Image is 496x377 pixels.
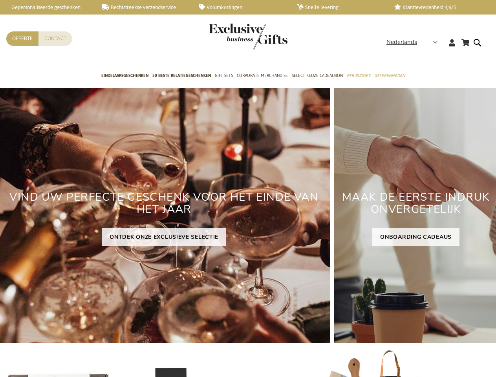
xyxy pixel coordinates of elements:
span: Select Keuze Cadeaubon [292,71,343,80]
a: Klanttevredenheid 4,6/5 [394,4,480,11]
a: Offerte [6,31,38,46]
span: Gelegenheden [374,71,405,80]
a: Contact [38,31,72,46]
a: 50 beste relatiegeschenken [152,66,211,86]
span: Nederlands [386,38,417,47]
a: ONTDEK ONZE EXCLUSIEVE SELECTIE [102,228,226,246]
span: 50 beste relatiegeschenken [152,71,211,80]
a: Rechtstreekse verzendservice [102,4,187,11]
span: Corporate Merchandise [237,71,288,80]
img: Exclusive Business gifts logo [209,24,287,49]
a: Volumkortingen [199,4,284,11]
a: Snelle levering [297,4,382,11]
span: Eindejaarsgeschenken [101,71,148,80]
a: Gift Sets [215,66,233,86]
a: store logo [209,24,248,49]
a: Eindejaarsgeschenken [101,66,148,86]
span: Gift Sets [215,71,233,80]
a: Gelegenheden [374,66,405,86]
a: Corporate Merchandise [237,66,288,86]
span: Per Budget [347,71,370,80]
a: Gepersonaliseerde geschenken [4,4,89,11]
a: Per Budget [347,66,370,86]
a: ONBOARDING CADEAUS [372,228,459,246]
a: Select Keuze Cadeaubon [292,66,343,86]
